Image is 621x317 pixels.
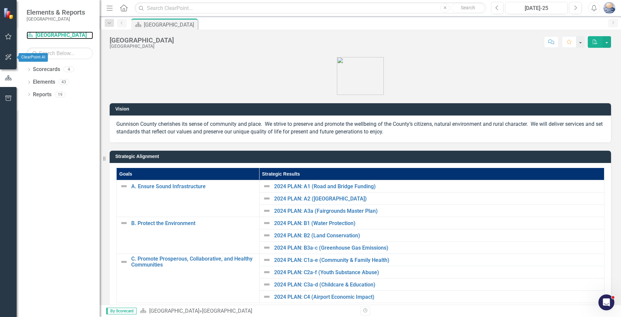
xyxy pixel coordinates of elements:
a: A. Ensure Sound Infrastructure [131,184,256,190]
div: [DATE]-25 [508,4,565,12]
img: Mary Mast [603,2,615,14]
a: 2024 PLAN: A2 ([GEOGRAPHIC_DATA]) [274,196,601,202]
div: 43 [58,79,69,85]
img: Not Defined [263,268,271,276]
button: [DATE]-25 [505,2,568,14]
div: » [140,307,356,315]
span: Search [461,5,475,10]
img: Not Defined [263,195,271,202]
a: 2024 PLAN: B3a-c (Greenhouse Gas Emissions) [274,245,601,251]
img: ClearPoint Strategy [3,7,15,19]
a: 2024 PLAN: B1 (Water Protection) [274,220,601,226]
img: Not Defined [120,258,128,266]
a: 2024 PLAN: A3a (Fairgrounds Master Plan) [274,208,601,214]
a: 2024 PLAN: A1 (Road and Bridge Funding) [274,184,601,190]
a: Scorecards [33,66,60,73]
img: Not Defined [263,231,271,239]
div: 4 [63,67,74,72]
iframe: Intercom live chat [598,294,614,310]
input: Search ClearPoint... [135,2,486,14]
a: Elements [33,78,55,86]
img: Not Defined [263,244,271,252]
a: C. Promote Prosperous, Collaborative, and Healthy Communities [131,256,256,268]
div: [GEOGRAPHIC_DATA] [110,37,174,44]
a: 2024 PLAN: B2 (Land Conservation) [274,233,601,239]
small: [GEOGRAPHIC_DATA] [27,16,85,22]
a: 2024 PLAN: C2a-f (Youth Substance Abuse) [274,270,601,276]
div: [GEOGRAPHIC_DATA] [144,21,196,29]
img: Not Defined [120,182,128,190]
a: 2024 PLAN: C1a-e (Community & Family Health) [274,257,601,263]
a: 2024 PLAN: C4 (Airport Economic Impact) [274,294,601,300]
span: Elements & Reports [27,8,85,16]
a: B. Protect the Environment [131,220,256,226]
img: Not Defined [263,182,271,190]
div: [GEOGRAPHIC_DATA] [110,44,174,49]
img: Not Defined [263,280,271,288]
h3: Strategic Alignment [115,154,608,159]
div: [GEOGRAPHIC_DATA] [202,308,252,314]
img: Not Defined [120,219,128,227]
span: By Scorecard [106,308,137,314]
h3: Vision [115,107,608,112]
img: Not Defined [263,256,271,264]
a: 2024 PLAN: C3a-d (Childcare & Education) [274,282,601,288]
div: 19 [55,92,65,97]
input: Search Below... [27,47,93,59]
div: ClearPoint AI [19,53,48,62]
img: Gunnison%20Co%20Logo%20E-small.png [337,57,384,95]
img: Not Defined [263,293,271,301]
a: [GEOGRAPHIC_DATA] [27,32,93,39]
p: Gunnison County cherishes its sense of community and place. We strive to preserve and promote the... [116,120,604,136]
button: Search [451,3,484,13]
a: [GEOGRAPHIC_DATA] [149,308,199,314]
img: Not Defined [263,207,271,215]
a: Reports [33,91,52,99]
img: Not Defined [263,219,271,227]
